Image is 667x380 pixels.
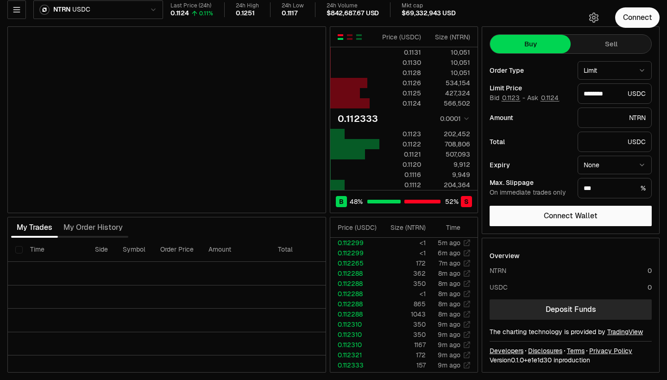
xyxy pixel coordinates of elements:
div: USDC [490,283,508,292]
div: NTRN [578,108,652,128]
div: Total [490,139,570,145]
div: 0.1125 [380,89,421,98]
div: 204,364 [429,180,470,190]
div: 0.1120 [380,160,421,169]
div: The charting technology is provided by [490,327,652,336]
div: Mkt cap [402,2,455,9]
button: My Trades [11,218,58,237]
div: On immediate trades only [490,189,570,197]
div: 534,154 [429,78,470,88]
th: Side [88,238,115,262]
div: 0.1122 [380,139,421,149]
div: 0.1121 [380,150,421,159]
button: Connect Wallet [490,206,652,226]
button: 0.1123 [501,94,521,101]
div: USDC [578,132,652,152]
span: Ask [527,94,560,102]
span: 52 % [445,197,459,206]
div: 0 [648,266,652,275]
td: 350 [380,329,426,340]
time: 9m ago [438,351,460,359]
div: 507,093 [429,150,470,159]
div: 0.1117 [282,9,298,18]
th: Order Price [153,238,201,262]
span: B [339,197,344,206]
iframe: Financial Chart [8,27,326,213]
div: 0.1112 [380,180,421,190]
time: 8m ago [438,269,460,278]
td: 0.112333 [330,360,380,370]
td: 1167 [380,340,426,350]
a: Developers [490,346,523,355]
div: % [578,178,652,198]
div: Last Price (24h) [170,2,213,9]
div: 0.1126 [380,78,421,88]
div: 10,051 [429,58,470,67]
a: Terms [567,346,585,355]
time: 5m ago [438,239,460,247]
time: 8m ago [438,279,460,288]
img: NTRN Logo [40,6,49,14]
td: 0.112288 [330,268,380,279]
div: Order Type [490,67,570,74]
button: Select all [15,246,23,253]
time: 8m ago [438,310,460,318]
time: 9m ago [438,371,460,380]
div: 708,806 [429,139,470,149]
a: Privacy Policy [589,346,632,355]
div: 0.1116 [380,170,421,179]
div: 427,324 [429,89,470,98]
span: e1e1d3091cdd19e8fa4cf41cae901f839dd6ea94 [528,356,552,364]
td: <1 [380,238,426,248]
div: 0.1131 [380,48,421,57]
div: 10,051 [429,68,470,77]
div: Max. Slippage [490,179,570,186]
span: S [464,197,469,206]
td: 0.112310 [330,319,380,329]
button: 0.0001 [437,113,470,124]
td: 350 [380,279,426,289]
time: 8m ago [438,290,460,298]
time: 9m ago [438,320,460,329]
td: 350 [380,319,426,329]
button: None [578,156,652,174]
time: 9m ago [438,361,460,369]
span: USDC [72,6,90,14]
div: 24h Volume [327,2,379,9]
div: Price ( USDC ) [338,223,380,232]
a: Disclosures [528,346,562,355]
time: 9m ago [438,330,460,339]
th: Total [271,238,340,262]
div: Expiry [490,162,570,168]
div: Amount [490,114,570,121]
td: 157 [380,360,426,370]
button: Connect [615,7,660,28]
th: Symbol [115,238,153,262]
td: 0.112299 [330,238,380,248]
time: 7m ago [439,259,460,267]
div: 0.1124 [380,99,421,108]
td: 1043 [380,309,426,319]
div: Size ( NTRN ) [429,32,470,42]
div: 24h High [236,2,259,9]
a: TradingView [607,328,643,336]
div: Limit Price [490,85,570,91]
div: 0.1124 [170,9,189,18]
td: 0.112288 [330,309,380,319]
th: Amount [201,238,271,262]
td: 0.112265 [330,258,380,268]
span: 48 % [350,197,363,206]
td: 362 [380,268,426,279]
div: Price ( USDC ) [380,32,421,42]
time: 9m ago [438,341,460,349]
button: Buy [490,35,571,53]
time: 6m ago [438,249,460,257]
td: 0.112288 [330,289,380,299]
button: My Order History [58,218,128,237]
button: 0.1124 [540,94,560,101]
div: Overview [490,251,520,260]
div: 10,051 [429,48,470,57]
div: 0.1128 [380,68,421,77]
div: 9,912 [429,160,470,169]
td: <1 [380,248,426,258]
